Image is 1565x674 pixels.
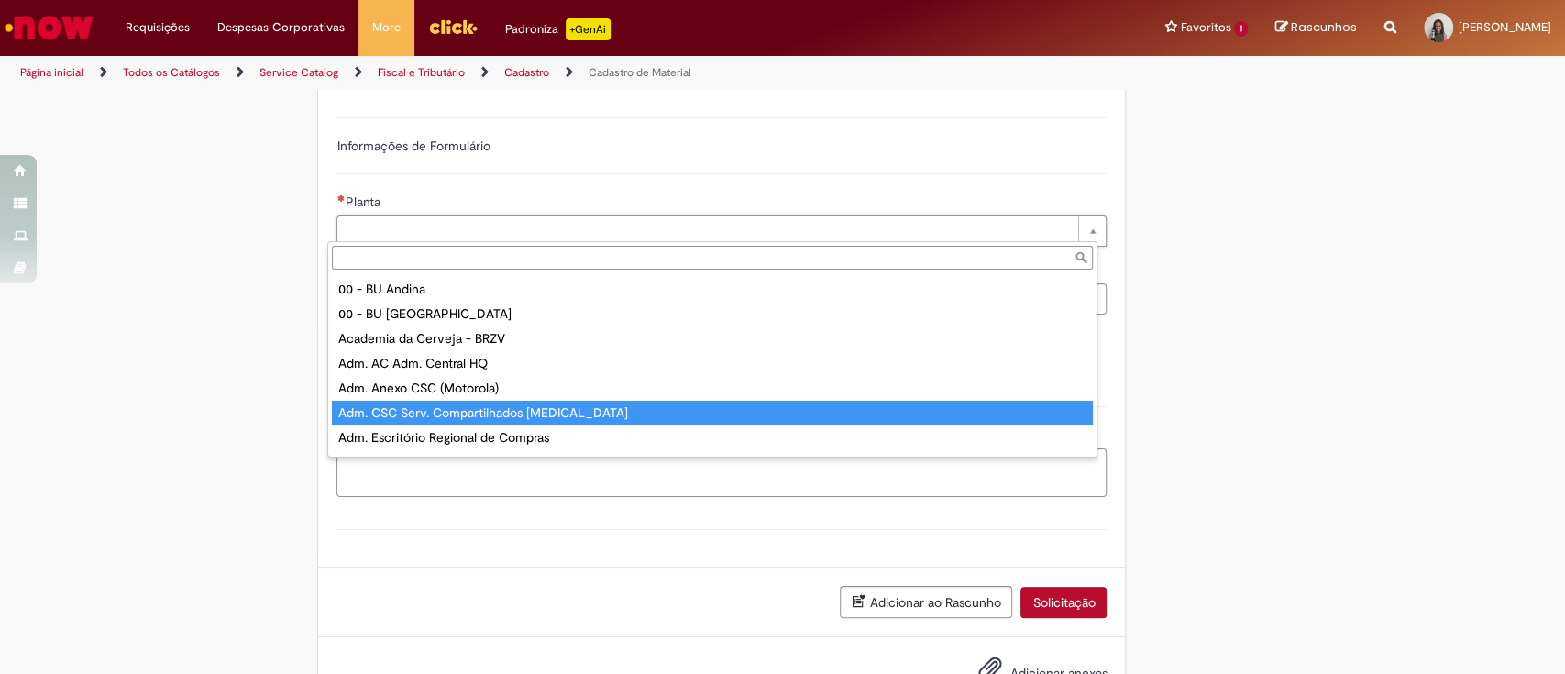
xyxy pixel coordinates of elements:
[328,273,1097,457] ul: Planta
[332,450,1093,475] div: Agudos
[332,326,1093,351] div: Academia da Cerveja - BRZV
[332,425,1093,450] div: Adm. Escritório Regional de Compras
[332,351,1093,376] div: Adm. AC Adm. Central HQ
[332,277,1093,302] div: 00 - BU Andina
[332,401,1093,425] div: Adm. CSC Serv. Compartilhados [MEDICAL_DATA]
[332,376,1093,401] div: Adm. Anexo CSC (Motorola)
[332,302,1093,326] div: 00 - BU [GEOGRAPHIC_DATA]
